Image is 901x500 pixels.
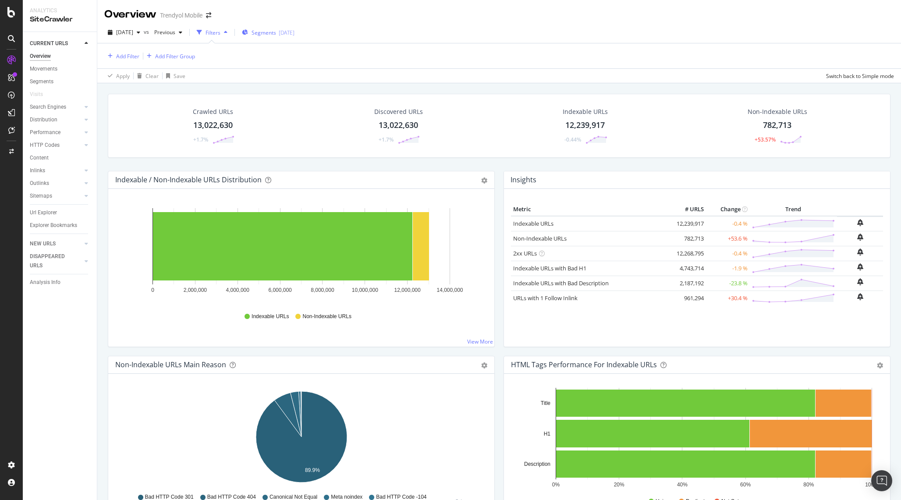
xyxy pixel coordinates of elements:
[857,248,863,255] div: bell-plus
[513,220,553,227] a: Indexable URLs
[115,388,487,489] svg: A chart.
[302,313,351,320] span: Non-Indexable URLs
[115,175,262,184] div: Indexable / Non-Indexable URLs Distribution
[706,261,750,276] td: -1.9 %
[30,153,91,163] a: Content
[104,7,156,22] div: Overview
[30,208,57,217] div: Url Explorer
[30,115,57,124] div: Distribution
[193,107,233,116] div: Crawled URLs
[30,115,82,124] a: Distribution
[193,25,231,39] button: Filters
[803,482,814,488] text: 80%
[671,276,706,291] td: 2,187,192
[352,287,378,293] text: 10,000,000
[30,7,90,14] div: Analytics
[706,291,750,305] td: +30.4 %
[511,174,536,186] h4: Insights
[857,278,863,285] div: bell-plus
[877,362,883,369] div: gear
[706,276,750,291] td: -23.8 %
[513,234,567,242] a: Non-Indexable URLs
[511,388,883,489] svg: A chart.
[30,221,77,230] div: Explorer Bookmarks
[524,461,550,467] text: Description
[163,69,185,83] button: Save
[30,39,82,48] a: CURRENT URLS
[30,252,82,270] a: DISAPPEARED URLS
[144,28,151,35] span: vs
[116,72,130,80] div: Apply
[30,141,82,150] a: HTTP Codes
[671,231,706,246] td: 782,713
[238,25,298,39] button: Segments[DATE]
[305,467,320,473] text: 89.9%
[394,287,421,293] text: 12,000,000
[763,120,791,131] div: 782,713
[748,107,807,116] div: Non-Indexable URLs
[30,52,91,61] a: Overview
[30,52,51,61] div: Overview
[30,77,91,86] a: Segments
[30,191,82,201] a: Sitemaps
[174,72,185,80] div: Save
[30,278,91,287] a: Analysis Info
[104,51,139,61] button: Add Filter
[481,362,487,369] div: gear
[30,39,68,48] div: CURRENT URLS
[151,25,186,39] button: Previous
[374,107,423,116] div: Discovered URLs
[823,69,894,83] button: Switch back to Simple mode
[436,287,463,293] text: 14,000,000
[30,208,91,217] a: Url Explorer
[857,293,863,300] div: bell-plus
[30,141,60,150] div: HTTP Codes
[116,28,133,36] span: 2025 Sep. 21st
[145,72,159,80] div: Clear
[115,203,487,305] svg: A chart.
[552,482,560,488] text: 0%
[193,136,208,143] div: +1.7%
[104,69,130,83] button: Apply
[30,239,56,248] div: NEW URLS
[279,29,294,36] div: [DATE]
[30,103,66,112] div: Search Engines
[30,179,82,188] a: Outlinks
[677,482,688,488] text: 40%
[30,90,52,99] a: Visits
[311,287,334,293] text: 8,000,000
[30,64,91,74] a: Movements
[206,29,220,36] div: Filters
[750,203,837,216] th: Trend
[30,90,43,99] div: Visits
[30,153,49,163] div: Content
[826,72,894,80] div: Switch back to Simple mode
[563,107,608,116] div: Indexable URLs
[30,128,82,137] a: Performance
[226,287,250,293] text: 4,000,000
[671,246,706,261] td: 12,268,795
[155,53,195,60] div: Add Filter Group
[511,360,657,369] div: HTML Tags Performance for Indexable URLs
[565,120,605,131] div: 12,239,917
[467,338,493,345] a: View More
[252,29,276,36] span: Segments
[30,239,82,248] a: NEW URLS
[379,120,418,131] div: 13,022,630
[30,221,91,230] a: Explorer Bookmarks
[740,482,751,488] text: 60%
[513,249,537,257] a: 2xx URLs
[143,51,195,61] button: Add Filter Group
[865,482,879,488] text: 100%
[706,216,750,231] td: -0.4 %
[30,278,60,287] div: Analysis Info
[30,166,45,175] div: Inlinks
[379,136,394,143] div: +1.7%
[268,287,292,293] text: 6,000,000
[104,25,144,39] button: [DATE]
[544,431,551,437] text: H1
[513,294,578,302] a: URLs with 1 Follow Inlink
[706,203,750,216] th: Change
